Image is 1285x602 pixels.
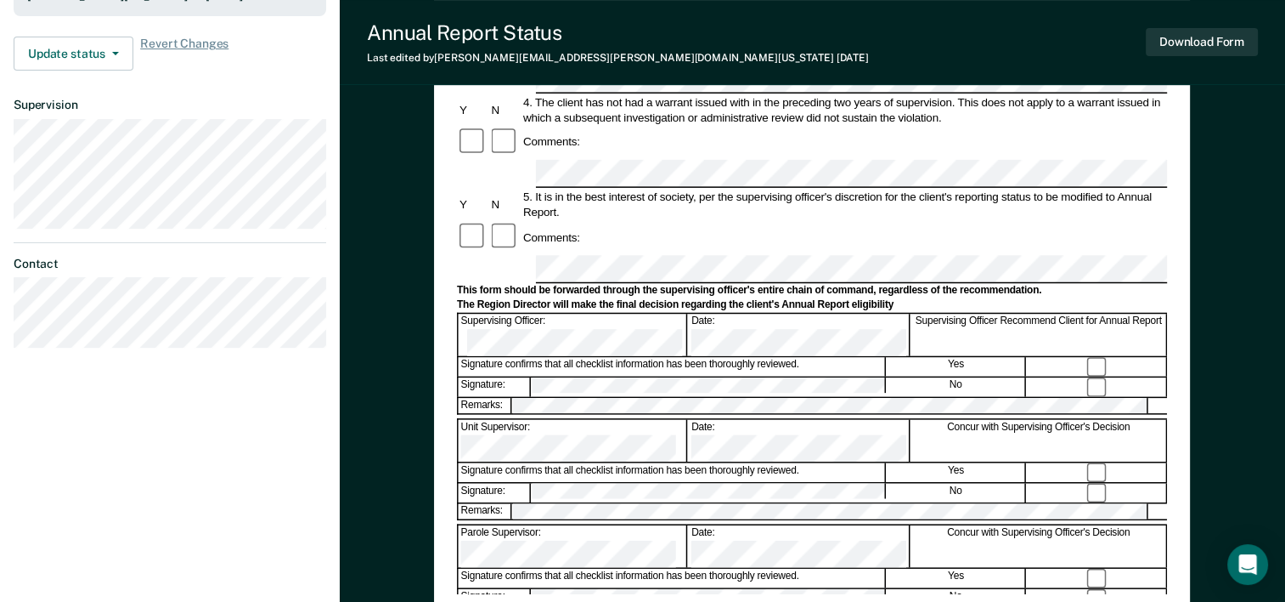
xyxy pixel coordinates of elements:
div: No [887,484,1026,503]
div: Last edited by [PERSON_NAME][EMAIL_ADDRESS][PERSON_NAME][DOMAIN_NAME][US_STATE] [367,52,869,64]
div: Signature: [459,484,531,503]
div: Signature confirms that all checklist information has been thoroughly reviewed. [459,358,886,377]
div: The Region Director will make the final decision regarding the client's Annual Report eligibility [457,298,1167,312]
span: [DATE] [837,52,869,64]
button: Update status [14,37,133,71]
div: Annual Report Status [367,20,869,45]
div: 4. The client has not had a warrant issued with in the preceding two years of supervision. This d... [521,94,1167,125]
div: Signature confirms that all checklist information has been thoroughly reviewed. [459,569,886,588]
dt: Supervision [14,98,326,112]
div: Concur with Supervising Officer's Decision [911,420,1167,462]
div: Supervising Officer: [459,315,688,356]
dt: Contact [14,257,326,271]
div: Unit Supervisor: [459,420,688,462]
div: Open Intercom Messenger [1227,544,1268,585]
div: Date: [689,315,910,356]
div: No [887,378,1026,396]
div: Remarks: [459,504,513,520]
div: Y [457,102,488,117]
span: Revert Changes [140,37,228,71]
div: Parole Supervisor: [459,525,688,567]
div: Concur with Supervising Officer's Decision [911,525,1167,567]
div: Remarks: [459,398,513,413]
div: Comments: [521,230,583,245]
div: Date: [689,420,910,462]
div: Signature: [459,378,531,396]
div: Signature confirms that all checklist information has been thoroughly reviewed. [459,463,886,482]
div: Y [457,197,488,213]
button: Download Form [1146,28,1258,56]
div: 5. It is in the best interest of society, per the supervising officer's discretion for the client... [521,190,1167,220]
div: Supervising Officer Recommend Client for Annual Report [911,315,1167,356]
div: Comments: [521,134,583,150]
div: Yes [887,358,1026,377]
div: Date: [689,525,910,567]
div: This form should be forwarded through the supervising officer's entire chain of command, regardle... [457,284,1167,298]
div: Yes [887,463,1026,482]
div: N [489,197,521,213]
div: N [489,102,521,117]
div: Yes [887,569,1026,588]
